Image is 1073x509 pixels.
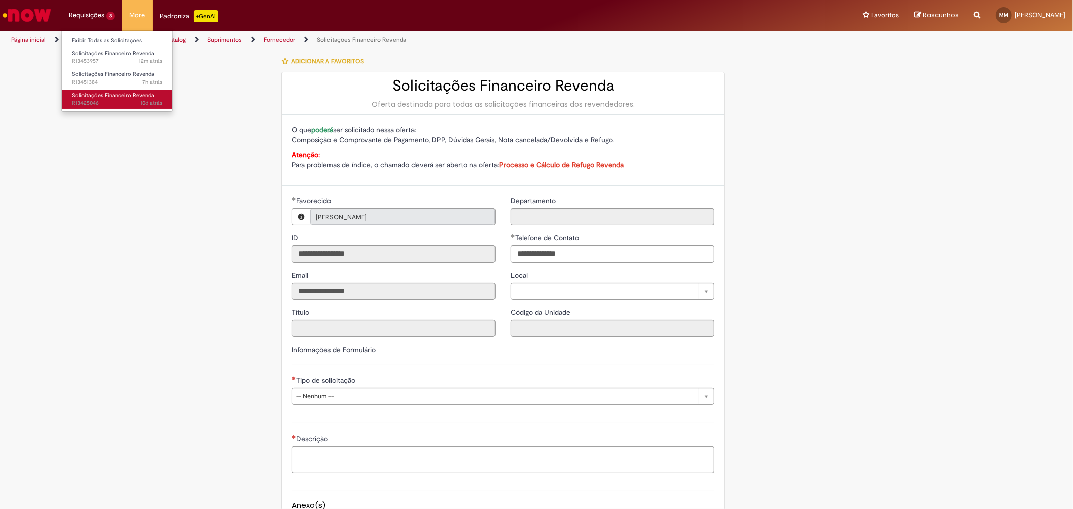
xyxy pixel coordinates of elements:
span: MM [999,12,1008,18]
span: Necessários [292,435,296,439]
span: Descrição [296,434,330,443]
a: Suprimentos [207,36,242,44]
a: Limpar campo Local [511,283,714,300]
a: [PERSON_NAME]Limpar campo Favorecido [310,209,495,225]
span: Necessários [292,376,296,380]
a: Processo e Cálculo de Refugo Revenda [499,160,624,169]
label: Somente leitura - Título [292,307,311,317]
input: Código da Unidade [511,320,714,337]
span: Obrigatório Preenchido [292,197,296,201]
a: Exibir Todas as Solicitações [62,35,173,46]
span: Tipo de solicitação [296,376,357,385]
a: Aberto R13453957 : Solicitações Financeiro Revenda [62,48,173,67]
a: Aberto R13451384 : Solicitações Financeiro Revenda [62,69,173,88]
button: Adicionar a Favoritos [281,51,369,72]
strong: poderá [311,125,333,134]
span: 10d atrás [140,99,162,107]
div: Padroniza [160,10,218,22]
span: [PERSON_NAME] [316,209,469,225]
span: Requisições [69,10,104,20]
a: Aberto R13425046 : Solicitações Financeiro Revenda [62,90,173,109]
span: Somente leitura - Email [292,271,310,280]
span: Favoritos [871,10,899,20]
input: Telefone de Contato [511,245,714,263]
span: Solicitações Financeiro Revenda [72,70,154,78]
time: 18/08/2025 14:12:33 [140,99,162,107]
div: Oferta destinada para todas as solicitações financeiras dos revendedores. [292,99,714,109]
label: Informações de Formulário [292,345,376,354]
p: +GenAi [194,10,218,22]
time: 27/08/2025 10:15:30 [142,78,162,86]
label: Somente leitura - ID [292,233,300,243]
input: Título [292,320,496,337]
span: Telefone de Contato [515,233,581,242]
label: Somente leitura - Código da Unidade [511,307,572,317]
a: Página inicial [11,36,46,44]
span: Necessários - Favorecido [296,196,333,205]
span: Local [511,271,530,280]
span: Somente leitura - ID [292,233,300,242]
a: Fornecedor [264,36,295,44]
span: Somente leitura - Título [292,308,311,317]
ul: Trilhas de página [8,31,708,49]
time: 27/08/2025 17:32:18 [139,57,162,65]
input: Email [292,283,496,300]
span: R13453957 [72,57,162,65]
strong: Atenção: [292,150,320,159]
span: More [130,10,145,20]
img: ServiceNow [1,5,53,25]
label: Somente leitura - Email [292,270,310,280]
span: Solicitações Financeiro Revenda [72,92,154,99]
span: Obrigatório Preenchido [511,234,515,238]
span: R13425046 [72,99,162,107]
span: Adicionar a Favoritos [291,57,364,65]
span: 3 [106,12,115,20]
label: Somente leitura - Necessários - Favorecido [292,196,333,206]
span: R13451384 [72,78,162,87]
p: O que ser solicitado nessa oferta: Composição e Comprovante de Pagamento, DPP, Dúvidas Gerais, No... [292,125,714,145]
button: Favorecido, Visualizar este registro Marquiley Melo [292,209,310,225]
span: [PERSON_NAME] [1015,11,1065,19]
h2: Solicitações Financeiro Revenda [292,77,714,94]
span: Rascunhos [923,10,959,20]
span: -- Nenhum -- [296,388,694,404]
span: Somente leitura - Departamento [511,196,558,205]
a: Solicitações Financeiro Revenda [317,36,406,44]
ul: Requisições [61,30,173,112]
textarea: Descrição [292,446,714,473]
span: 7h atrás [142,78,162,86]
input: ID [292,245,496,263]
span: Somente leitura - Código da Unidade [511,308,572,317]
a: Rascunhos [914,11,959,20]
span: 12m atrás [139,57,162,65]
p: Para problemas de índice, o chamado deverá ser aberto na oferta: [292,150,714,170]
span: Solicitações Financeiro Revenda [72,50,154,57]
label: Somente leitura - Departamento [511,196,558,206]
input: Departamento [511,208,714,225]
